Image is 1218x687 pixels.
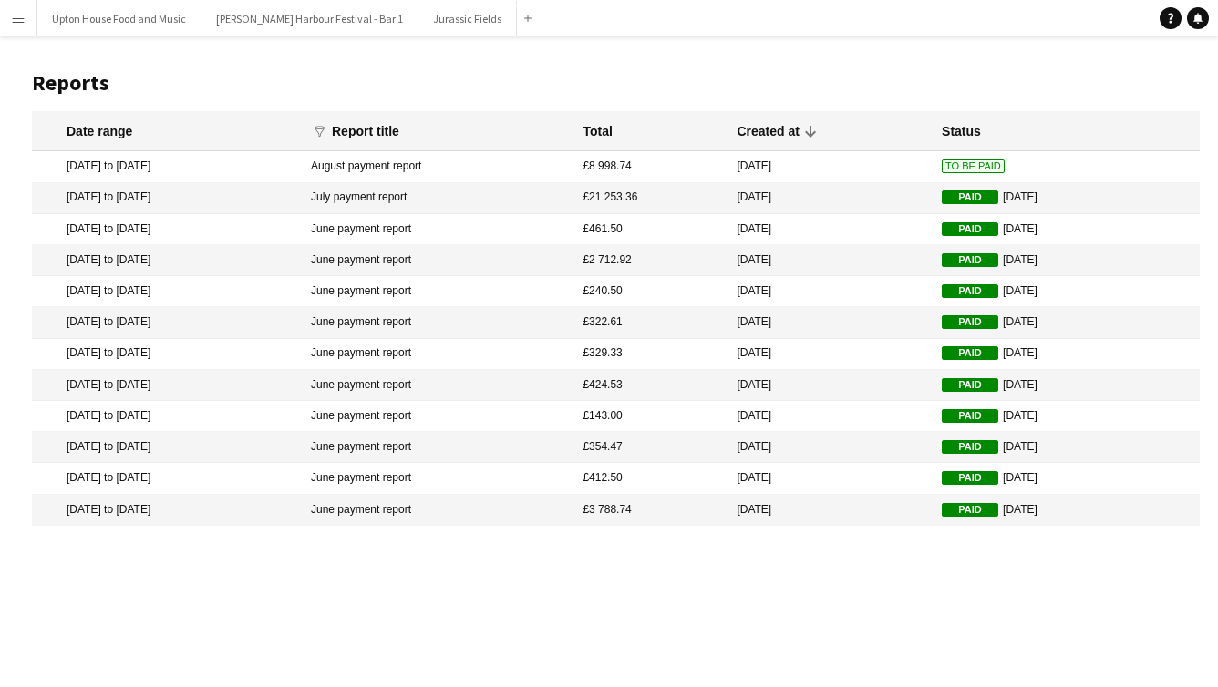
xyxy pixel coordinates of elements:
[933,183,1200,214] mat-cell: [DATE]
[573,339,728,370] mat-cell: £329.33
[728,401,933,432] mat-cell: [DATE]
[302,307,573,338] mat-cell: June payment report
[302,401,573,432] mat-cell: June payment report
[728,370,933,401] mat-cell: [DATE]
[302,183,573,214] mat-cell: July payment report
[942,378,998,392] span: Paid
[32,214,302,245] mat-cell: [DATE] to [DATE]
[933,245,1200,276] mat-cell: [DATE]
[942,159,1005,173] span: To Be Paid
[573,307,728,338] mat-cell: £322.61
[933,276,1200,307] mat-cell: [DATE]
[728,151,933,182] mat-cell: [DATE]
[67,123,132,139] div: Date range
[942,440,998,454] span: Paid
[32,495,302,526] mat-cell: [DATE] to [DATE]
[32,432,302,463] mat-cell: [DATE] to [DATE]
[32,276,302,307] mat-cell: [DATE] to [DATE]
[302,276,573,307] mat-cell: June payment report
[728,495,933,526] mat-cell: [DATE]
[942,471,998,485] span: Paid
[942,284,998,298] span: Paid
[728,183,933,214] mat-cell: [DATE]
[573,183,728,214] mat-cell: £21 253.36
[332,123,416,139] div: Report title
[942,503,998,517] span: Paid
[32,307,302,338] mat-cell: [DATE] to [DATE]
[302,245,573,276] mat-cell: June payment report
[37,1,201,36] button: Upton House Food and Music
[728,245,933,276] mat-cell: [DATE]
[302,339,573,370] mat-cell: June payment report
[573,370,728,401] mat-cell: £424.53
[573,463,728,494] mat-cell: £412.50
[728,307,933,338] mat-cell: [DATE]
[32,339,302,370] mat-cell: [DATE] to [DATE]
[728,463,933,494] mat-cell: [DATE]
[933,339,1200,370] mat-cell: [DATE]
[302,432,573,463] mat-cell: June payment report
[942,222,998,236] span: Paid
[32,401,302,432] mat-cell: [DATE] to [DATE]
[942,190,998,204] span: Paid
[573,276,728,307] mat-cell: £240.50
[728,339,933,370] mat-cell: [DATE]
[737,123,799,139] div: Created at
[942,409,998,423] span: Paid
[302,151,573,182] mat-cell: August payment report
[728,214,933,245] mat-cell: [DATE]
[933,370,1200,401] mat-cell: [DATE]
[942,253,998,267] span: Paid
[942,123,981,139] div: Status
[933,214,1200,245] mat-cell: [DATE]
[32,151,302,182] mat-cell: [DATE] to [DATE]
[942,346,998,360] span: Paid
[573,214,728,245] mat-cell: £461.50
[32,463,302,494] mat-cell: [DATE] to [DATE]
[302,214,573,245] mat-cell: June payment report
[573,151,728,182] mat-cell: £8 998.74
[32,183,302,214] mat-cell: [DATE] to [DATE]
[201,1,418,36] button: [PERSON_NAME] Harbour Festival - Bar 1
[933,432,1200,463] mat-cell: [DATE]
[728,432,933,463] mat-cell: [DATE]
[302,495,573,526] mat-cell: June payment report
[933,495,1200,526] mat-cell: [DATE]
[302,463,573,494] mat-cell: June payment report
[302,370,573,401] mat-cell: June payment report
[573,401,728,432] mat-cell: £143.00
[32,69,1200,97] h1: Reports
[583,123,612,139] div: Total
[728,276,933,307] mat-cell: [DATE]
[737,123,815,139] div: Created at
[332,123,399,139] div: Report title
[573,495,728,526] mat-cell: £3 788.74
[933,307,1200,338] mat-cell: [DATE]
[32,245,302,276] mat-cell: [DATE] to [DATE]
[573,432,728,463] mat-cell: £354.47
[32,370,302,401] mat-cell: [DATE] to [DATE]
[933,401,1200,432] mat-cell: [DATE]
[573,245,728,276] mat-cell: £2 712.92
[933,463,1200,494] mat-cell: [DATE]
[942,315,998,329] span: Paid
[418,1,517,36] button: Jurassic Fields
